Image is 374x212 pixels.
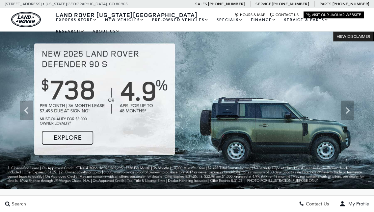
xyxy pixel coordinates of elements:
a: Finance [247,14,280,26]
button: user-profile-menu [334,196,374,212]
a: About Us [89,26,124,37]
a: [PHONE_NUMBER] [272,1,309,7]
span: Land Rover [US_STATE][GEOGRAPHIC_DATA] [56,11,198,19]
span: My Profile [346,201,369,207]
a: Specials [213,14,247,26]
a: land-rover [11,12,41,27]
a: New Vehicles [101,14,148,26]
a: [PHONE_NUMBER] [333,1,369,7]
a: Service & Parts [280,14,333,26]
a: Land Rover [US_STATE][GEOGRAPHIC_DATA] [52,11,201,19]
span: Search [10,201,26,207]
a: Contact Us [270,13,299,17]
a: Visit Our Jaguar Website [307,13,361,17]
a: [PHONE_NUMBER] [208,1,245,7]
img: Land Rover [11,12,41,27]
span: Parts [320,2,332,6]
a: Research [52,26,89,37]
span: Service [255,2,271,6]
a: EXPRESS STORE [52,14,101,26]
a: [STREET_ADDRESS] • [US_STATE][GEOGRAPHIC_DATA], CO 80905 [5,2,128,6]
nav: Main Navigation [52,14,364,37]
a: Pre-Owned Vehicles [148,14,213,26]
a: Hours & Map [235,13,265,17]
span: Contact Us [304,201,329,207]
span: Sales [195,2,207,6]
